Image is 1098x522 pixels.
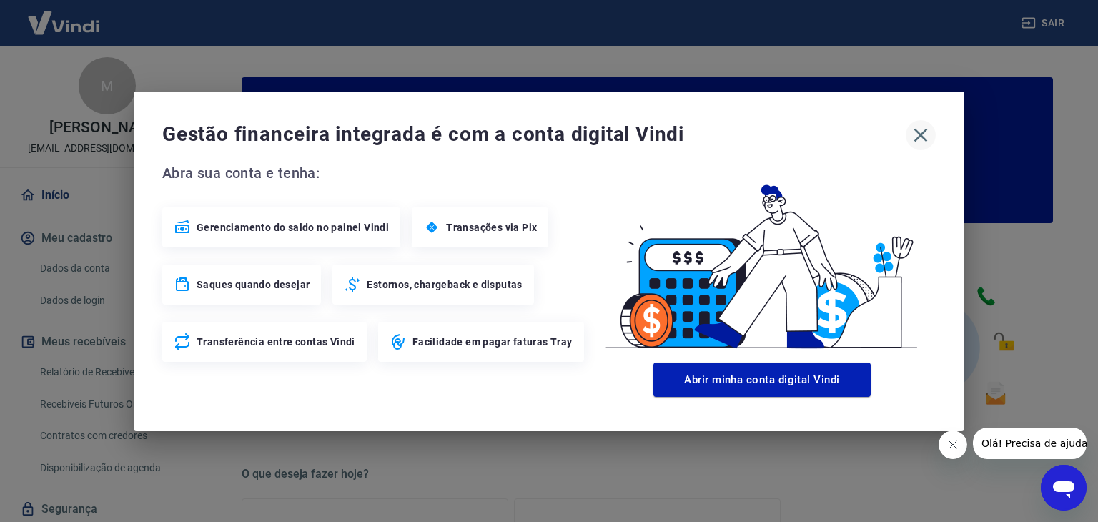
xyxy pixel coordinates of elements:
span: Olá! Precisa de ajuda? [9,10,120,21]
span: Gestão financeira integrada é com a conta digital Vindi [162,120,906,149]
img: Good Billing [588,162,936,357]
span: Estornos, chargeback e disputas [367,277,522,292]
iframe: Mensagem da empresa [973,428,1087,459]
button: Abrir minha conta digital Vindi [653,363,871,397]
span: Transações via Pix [446,220,537,235]
span: Abra sua conta e tenha: [162,162,588,184]
iframe: Fechar mensagem [939,430,967,459]
span: Facilidade em pagar faturas Tray [412,335,573,349]
span: Transferência entre contas Vindi [197,335,355,349]
span: Saques quando desejar [197,277,310,292]
span: Gerenciamento do saldo no painel Vindi [197,220,389,235]
iframe: Botão para abrir a janela de mensagens [1041,465,1087,511]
